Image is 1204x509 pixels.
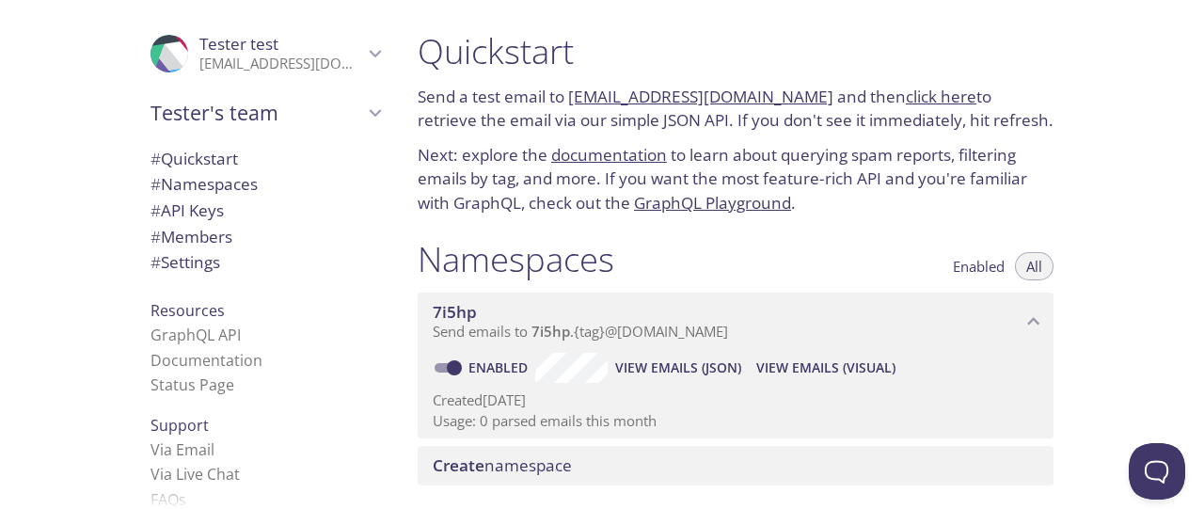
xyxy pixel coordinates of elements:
button: View Emails (Visual) [749,353,903,383]
span: Send emails to . {tag} @[DOMAIN_NAME] [433,322,728,341]
p: Next: explore the to learn about querying spam reports, filtering emails by tag, and more. If you... [418,143,1053,215]
div: Namespaces [135,171,395,198]
div: Tester test [135,23,395,85]
div: Members [135,224,395,250]
div: Create namespace [418,446,1053,485]
div: 7i5hp namespace [418,293,1053,351]
span: Support [150,415,209,436]
p: Send a test email to and then to retrieve the email via our simple JSON API. If you don't see it ... [418,85,1053,133]
span: Tester test [199,33,278,55]
span: Quickstart [150,148,238,169]
h1: Quickstart [418,30,1053,72]
span: # [150,226,161,247]
div: Tester's team [135,88,395,137]
span: View Emails (JSON) [615,357,741,379]
div: Team Settings [135,249,395,276]
a: GraphQL API [150,325,241,345]
span: namespace [433,454,572,476]
a: documentation [551,144,667,166]
span: Members [150,226,232,247]
a: [EMAIL_ADDRESS][DOMAIN_NAME] [568,86,833,107]
iframe: Help Scout Beacon - Open [1129,443,1185,500]
span: Create [433,454,484,476]
span: Resources [150,300,225,321]
a: GraphQL Playground [634,192,791,214]
span: 7i5hp [433,301,477,323]
span: 7i5hp [531,322,570,341]
a: Status Page [150,374,234,395]
span: # [150,173,161,195]
span: Tester's team [150,100,363,126]
a: Via Email [150,439,214,460]
span: View Emails (Visual) [756,357,895,379]
button: All [1015,252,1053,280]
a: Via Live Chat [150,464,240,485]
span: API Keys [150,199,224,221]
span: Namespaces [150,173,258,195]
button: Enabled [942,252,1016,280]
a: click here [906,86,976,107]
a: Documentation [150,350,262,371]
p: Usage: 0 parsed emails this month [433,411,1038,431]
div: API Keys [135,198,395,224]
p: Created [DATE] [433,390,1038,410]
span: Settings [150,251,220,273]
div: Quickstart [135,146,395,172]
span: # [150,148,161,169]
span: # [150,199,161,221]
span: # [150,251,161,273]
p: [EMAIL_ADDRESS][DOMAIN_NAME] [199,55,363,73]
a: Enabled [466,358,535,376]
h1: Namespaces [418,238,614,280]
button: View Emails (JSON) [608,353,749,383]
